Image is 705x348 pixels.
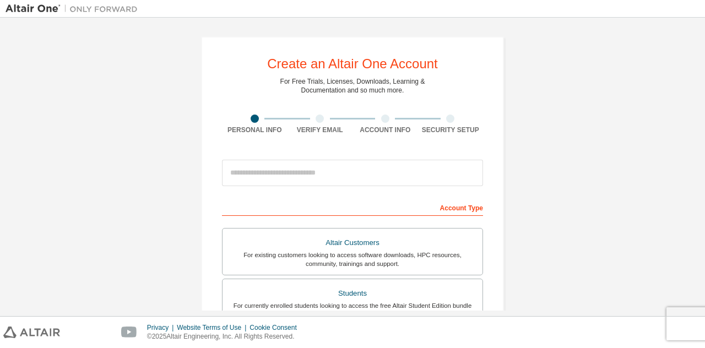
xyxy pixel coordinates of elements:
[267,57,438,70] div: Create an Altair One Account
[229,235,476,251] div: Altair Customers
[229,251,476,268] div: For existing customers looking to access software downloads, HPC resources, community, trainings ...
[280,77,425,95] div: For Free Trials, Licenses, Downloads, Learning & Documentation and so much more.
[222,198,483,216] div: Account Type
[3,327,60,338] img: altair_logo.svg
[121,327,137,338] img: youtube.svg
[418,126,484,134] div: Security Setup
[229,301,476,319] div: For currently enrolled students looking to access the free Altair Student Edition bundle and all ...
[288,126,353,134] div: Verify Email
[147,323,177,332] div: Privacy
[147,332,303,341] p: © 2025 Altair Engineering, Inc. All Rights Reserved.
[250,323,303,332] div: Cookie Consent
[229,286,476,301] div: Students
[222,126,288,134] div: Personal Info
[352,126,418,134] div: Account Info
[177,323,250,332] div: Website Terms of Use
[6,3,143,14] img: Altair One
